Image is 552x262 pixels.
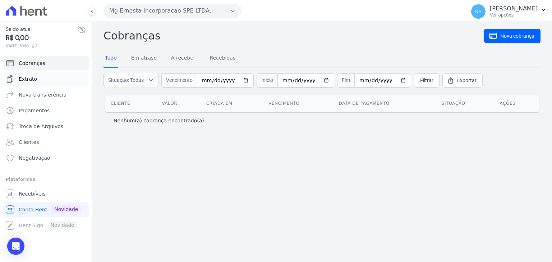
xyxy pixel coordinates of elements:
span: Recebíveis [19,190,46,197]
th: Valor [156,95,201,112]
a: Extrato [3,72,89,86]
span: Saldo atual [6,25,77,33]
a: Cobranças [3,56,89,70]
span: Conta Hent [19,206,47,213]
span: Filtrar [420,77,433,84]
a: Recebíveis [3,187,89,201]
span: Troca de Arquivos [19,123,63,130]
a: Nova cobrança [484,29,540,43]
a: A receber [170,49,197,68]
nav: Sidebar [6,56,86,233]
a: Nova transferência [3,88,89,102]
a: Troca de Arquivos [3,119,89,134]
span: Fim [337,73,354,88]
span: Vencimento [161,73,197,88]
th: Criada em [201,95,263,112]
span: R$ 0,00 [6,33,77,43]
span: Novidade [51,205,81,213]
th: Cliente [105,95,156,112]
th: Data de pagamento [333,95,436,112]
a: Clientes [3,135,89,149]
span: Situação: Todas [108,76,144,84]
th: Situação [436,95,494,112]
th: Vencimento [263,95,333,112]
div: Plataformas [6,175,86,184]
button: Mg Ernesta Incorporacao SPE LTDA. [103,4,241,18]
p: [PERSON_NAME] [490,5,538,12]
button: Situação: Todas [103,73,158,87]
span: Pagamentos [19,107,50,114]
span: Exportar [457,77,477,84]
span: Nova cobrança [500,32,534,39]
span: Extrato [19,75,37,83]
h2: Cobranças [103,28,484,44]
a: Negativação [3,151,89,165]
span: Clientes [19,139,39,146]
a: Tudo [103,49,118,68]
a: Pagamentos [3,103,89,118]
span: Nova transferência [19,91,66,98]
span: Negativação [19,154,50,162]
a: Filtrar [414,73,440,88]
a: Exportar [442,73,483,88]
th: Ações [494,95,539,112]
button: KS [PERSON_NAME] Ver opções [465,1,552,22]
a: Conta Hent Novidade [3,202,89,217]
span: Cobranças [19,60,45,67]
span: [DATE] 10:16 [6,43,77,49]
span: KS [475,9,482,14]
div: Open Intercom Messenger [7,238,24,255]
a: Recebidas [208,49,237,68]
a: Em atraso [130,49,158,68]
span: Início [257,73,277,88]
p: Nenhum(a) cobrança encontrado(a) [114,117,204,124]
p: Ver opções [490,12,538,18]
